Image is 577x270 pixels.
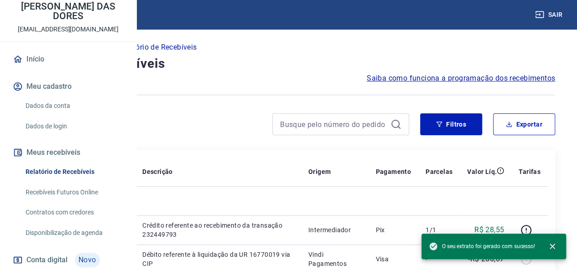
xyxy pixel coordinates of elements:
p: Relatório de Recebíveis [118,42,197,53]
p: Intermediador [308,225,361,234]
p: [PERSON_NAME] DAS DORES [7,2,129,21]
button: Filtros [420,113,482,135]
input: Busque pelo número do pedido [280,117,387,131]
p: Pix [375,225,411,234]
p: R$ 28,55 [474,224,504,235]
a: Saiba como funciona a programação dos recebimentos [367,73,555,84]
p: Valor Líq. [467,167,497,176]
a: Disponibilização de agenda [22,224,125,242]
button: Exportar [493,113,555,135]
p: [EMAIL_ADDRESS][DOMAIN_NAME] [18,25,119,34]
p: Origem [308,167,331,176]
p: Pagamento [375,167,411,176]
span: Conta digital [26,254,68,266]
button: Sair [533,6,566,23]
a: Dados de login [22,117,125,136]
a: Recebíveis Futuros Online [22,183,125,202]
p: Tarifas [519,167,541,176]
p: Parcelas [426,167,452,176]
a: Relatório de Recebíveis [22,163,125,181]
a: Dados da conta [22,97,125,115]
p: Descrição [142,167,173,176]
button: Meu cadastro [11,76,125,97]
p: 1/1 [426,225,452,234]
a: Início [11,49,125,69]
p: Visa [375,255,411,264]
p: - [426,255,452,264]
h4: Relatório de Recebíveis [22,55,555,73]
span: Novo [75,253,100,267]
a: Contratos com credores [22,203,125,222]
p: Débito referente à liquidação da UR 16770019 via CIP [142,250,294,268]
p: -R$ 266,07 [468,254,504,265]
span: O seu extrato foi gerado com sucesso! [429,242,535,251]
p: Crédito referente ao recebimento da transação 232449793 [142,221,294,239]
p: Vindi Pagamentos [308,250,361,268]
button: Meus recebíveis [11,143,125,163]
